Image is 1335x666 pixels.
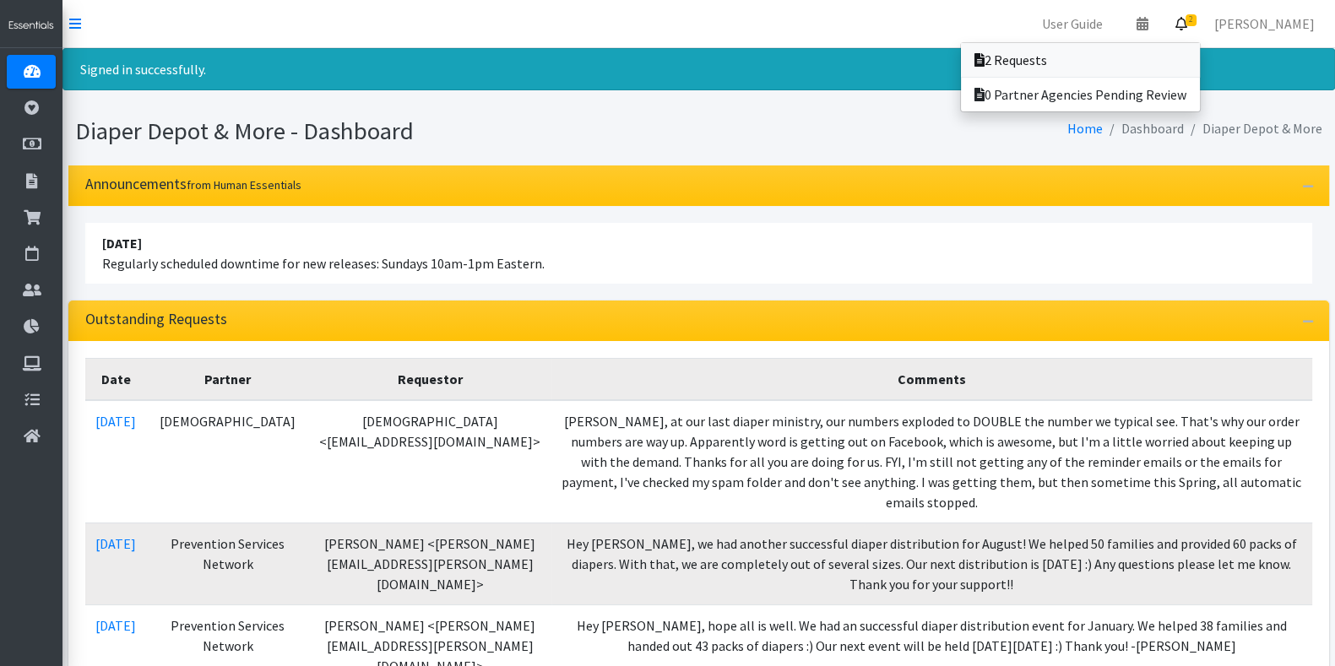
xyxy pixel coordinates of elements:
[85,223,1311,284] li: Regularly scheduled downtime for new releases: Sundays 10am-1pm Eastern.
[1186,14,1197,26] span: 2
[85,311,227,328] h3: Outstanding Requests
[146,523,309,604] td: Prevention Services Network
[309,400,551,523] td: [DEMOGRAPHIC_DATA] <[EMAIL_ADDRESS][DOMAIN_NAME]>
[95,535,136,552] a: [DATE]
[551,400,1312,523] td: [PERSON_NAME], at our last diaper ministry, our numbers exploded to DOUBLE the number we typical ...
[85,358,146,400] th: Date
[7,19,56,33] img: HumanEssentials
[1067,120,1103,137] a: Home
[1184,116,1322,141] li: Diaper Depot & More
[62,48,1335,90] div: Signed in successfully.
[1201,7,1328,41] a: [PERSON_NAME]
[309,523,551,604] td: [PERSON_NAME] <[PERSON_NAME][EMAIL_ADDRESS][PERSON_NAME][DOMAIN_NAME]>
[961,78,1200,111] a: 0 Partner Agencies Pending Review
[1162,7,1201,41] a: 2
[102,235,142,252] strong: [DATE]
[187,177,301,192] small: from Human Essentials
[146,400,309,523] td: [DEMOGRAPHIC_DATA]
[1028,7,1116,41] a: User Guide
[551,523,1312,604] td: Hey [PERSON_NAME], we had another successful diaper distribution for August! We helped 50 familie...
[1103,116,1184,141] li: Dashboard
[146,358,309,400] th: Partner
[75,116,692,146] h1: Diaper Depot & More - Dashboard
[85,176,301,193] h3: Announcements
[95,413,136,430] a: [DATE]
[551,358,1312,400] th: Comments
[961,43,1200,77] a: 2 Requests
[95,617,136,634] a: [DATE]
[309,358,551,400] th: Requestor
